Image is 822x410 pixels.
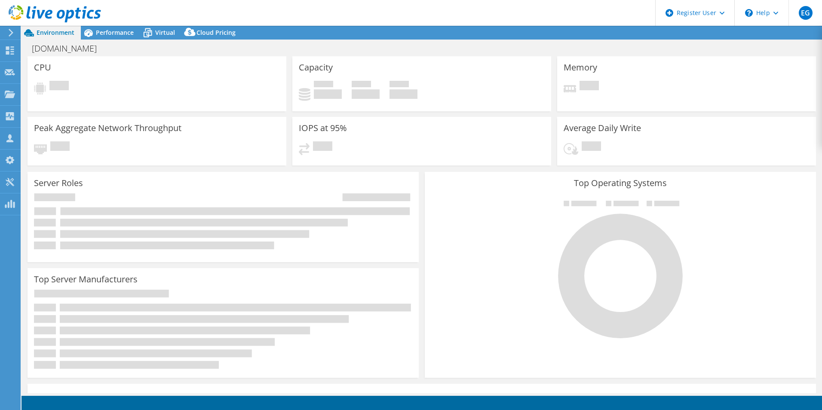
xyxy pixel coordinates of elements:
[390,89,417,99] h4: 0 GiB
[582,141,601,153] span: Pending
[28,44,110,53] h1: [DOMAIN_NAME]
[155,28,175,37] span: Virtual
[299,123,347,133] h3: IOPS at 95%
[49,81,69,92] span: Pending
[314,81,333,89] span: Used
[34,123,181,133] h3: Peak Aggregate Network Throughput
[196,28,236,37] span: Cloud Pricing
[564,123,641,133] h3: Average Daily Write
[431,178,810,188] h3: Top Operating Systems
[34,63,51,72] h3: CPU
[313,141,332,153] span: Pending
[50,141,70,153] span: Pending
[96,28,134,37] span: Performance
[564,63,597,72] h3: Memory
[352,89,380,99] h4: 0 GiB
[745,9,753,17] svg: \n
[299,63,333,72] h3: Capacity
[799,6,813,20] span: EG
[580,81,599,92] span: Pending
[314,89,342,99] h4: 0 GiB
[34,178,83,188] h3: Server Roles
[37,28,74,37] span: Environment
[34,275,138,284] h3: Top Server Manufacturers
[390,81,409,89] span: Total
[352,81,371,89] span: Free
